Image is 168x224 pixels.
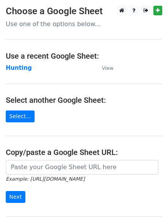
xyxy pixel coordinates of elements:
[6,51,162,61] h4: Use a recent Google Sheet:
[6,64,32,71] a: Hunting
[94,64,113,71] a: View
[6,148,162,157] h4: Copy/paste a Google Sheet URL:
[6,6,162,17] h3: Choose a Google Sheet
[6,96,162,105] h4: Select another Google Sheet:
[6,160,158,175] input: Paste your Google Sheet URL here
[102,65,113,71] small: View
[6,176,85,182] small: Example: [URL][DOMAIN_NAME]
[6,191,25,203] input: Next
[6,20,162,28] p: Use one of the options below...
[6,110,35,122] a: Select...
